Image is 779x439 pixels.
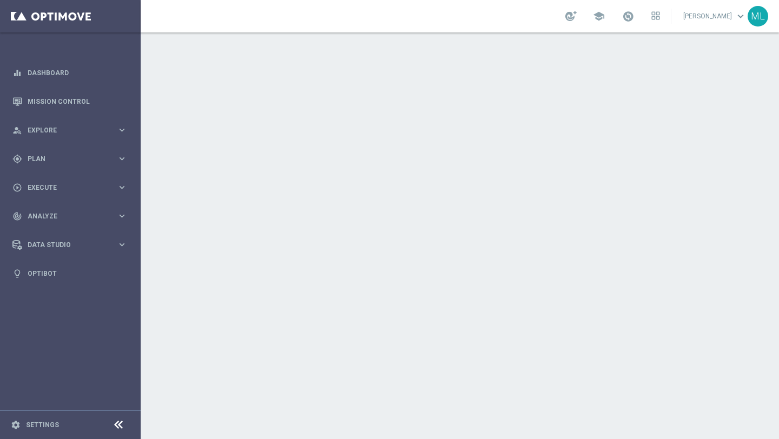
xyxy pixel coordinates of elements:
[28,156,117,162] span: Plan
[12,97,128,106] button: Mission Control
[12,183,128,192] button: play_circle_outline Execute keyboard_arrow_right
[28,127,117,134] span: Explore
[12,58,127,87] div: Dashboard
[11,420,21,430] i: settings
[12,183,117,192] div: Execute
[117,240,127,250] i: keyboard_arrow_right
[12,212,128,221] button: track_changes Analyze keyboard_arrow_right
[748,6,768,26] div: ML
[12,269,22,278] i: lightbulb
[12,183,22,192] i: play_circle_outline
[12,69,128,77] button: equalizer Dashboard
[12,154,117,164] div: Plan
[12,259,127,288] div: Optibot
[117,211,127,221] i: keyboard_arrow_right
[28,242,117,248] span: Data Studio
[12,155,128,163] button: gps_fixed Plan keyboard_arrow_right
[12,241,128,249] button: Data Studio keyboard_arrow_right
[593,10,605,22] span: school
[12,125,117,135] div: Explore
[28,58,127,87] a: Dashboard
[12,125,22,135] i: person_search
[12,126,128,135] button: person_search Explore keyboard_arrow_right
[117,154,127,164] i: keyboard_arrow_right
[735,10,747,22] span: keyboard_arrow_down
[28,259,127,288] a: Optibot
[12,154,22,164] i: gps_fixed
[12,68,22,78] i: equalizer
[682,8,748,24] a: [PERSON_NAME]keyboard_arrow_down
[12,269,128,278] button: lightbulb Optibot
[28,184,117,191] span: Execute
[28,213,117,219] span: Analyze
[12,211,117,221] div: Analyze
[117,182,127,192] i: keyboard_arrow_right
[28,87,127,116] a: Mission Control
[12,211,22,221] i: track_changes
[12,240,117,250] div: Data Studio
[26,422,59,428] a: Settings
[12,87,127,116] div: Mission Control
[117,125,127,135] i: keyboard_arrow_right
